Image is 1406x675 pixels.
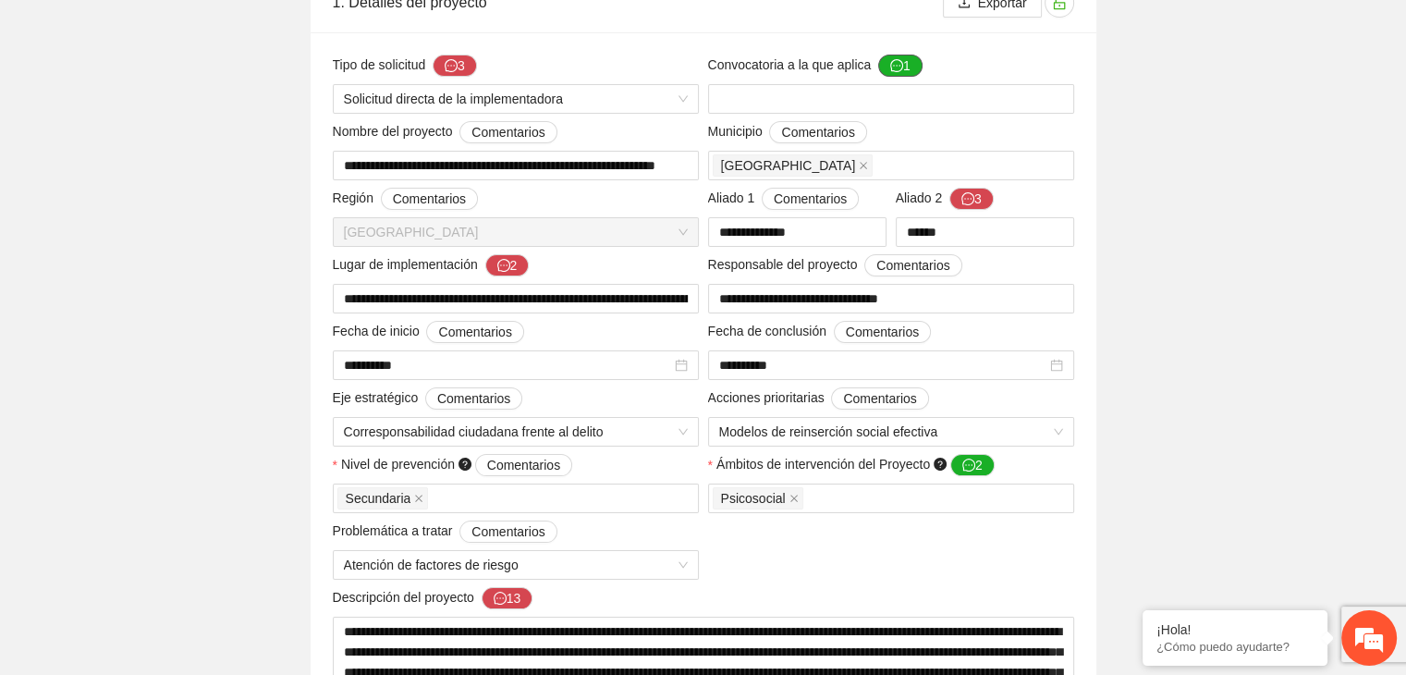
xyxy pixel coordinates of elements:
[713,487,803,509] span: Psicosocial
[459,121,556,143] button: Nombre del proyecto
[708,55,923,77] span: Convocatoria a la que aplica
[9,466,352,531] textarea: Escriba su mensaje y pulse “Intro”
[713,154,874,177] span: Chihuahua
[337,487,429,509] span: Secundaria
[497,259,510,274] span: message
[333,321,524,343] span: Fecha de inicio
[333,387,523,410] span: Eje estratégico
[774,189,847,209] span: Comentarios
[708,188,860,210] span: Aliado 1
[426,321,523,343] button: Fecha de inicio
[414,494,423,503] span: close
[433,55,477,77] button: Tipo de solicitud
[789,494,799,503] span: close
[346,488,411,509] span: Secundaria
[831,387,928,410] button: Acciones prioritarias
[381,188,478,210] button: Región
[762,188,859,210] button: Aliado 1
[393,189,466,209] span: Comentarios
[485,254,530,276] button: Lugar de implementación
[471,122,544,142] span: Comentarios
[333,521,557,543] span: Problemática a tratar
[896,188,994,210] span: Aliado 2
[708,321,932,343] span: Fecha de conclusión
[445,59,458,74] span: message
[494,592,507,607] span: message
[890,59,903,74] span: message
[333,254,530,276] span: Lugar de implementación
[459,521,556,543] button: Problemática a tratar
[876,255,949,276] span: Comentarios
[344,551,688,579] span: Atención de factores de riesgo
[471,522,544,542] span: Comentarios
[437,388,510,409] span: Comentarios
[864,254,961,276] button: Responsable del proyecto
[333,121,557,143] span: Nombre del proyecto
[708,254,962,276] span: Responsable del proyecto
[949,188,994,210] button: Aliado 2
[846,322,919,342] span: Comentarios
[341,454,572,476] span: Nivel de prevención
[438,322,511,342] span: Comentarios
[721,155,856,176] span: [GEOGRAPHIC_DATA]
[719,418,1063,446] span: Modelos de reinserción social efectiva
[708,387,929,410] span: Acciones prioritarias
[934,458,947,471] span: question-circle
[834,321,931,343] button: Fecha de conclusión
[107,227,255,414] span: Estamos en línea.
[708,121,867,143] span: Municipio
[458,458,471,471] span: question-circle
[482,587,533,609] button: Descripción del proyecto
[950,454,995,476] button: Ámbitos de intervención del Proyecto question-circle
[716,454,995,476] span: Ámbitos de intervención del Proyecto
[303,9,348,54] div: Minimizar ventana de chat en vivo
[1156,622,1314,637] div: ¡Hola!
[333,188,479,210] span: Región
[333,55,477,77] span: Tipo de solicitud
[961,192,974,207] span: message
[344,418,688,446] span: Corresponsabilidad ciudadana frente al delito
[781,122,854,142] span: Comentarios
[344,85,688,113] span: Solicitud directa de la implementadora
[96,94,311,118] div: Chatee con nosotros ahora
[769,121,866,143] button: Municipio
[962,459,975,473] span: message
[487,455,560,475] span: Comentarios
[1156,640,1314,654] p: ¿Cómo puedo ayudarte?
[721,488,786,509] span: Psicosocial
[878,55,923,77] button: Convocatoria a la que aplica
[859,161,868,170] span: close
[425,387,522,410] button: Eje estratégico
[344,218,688,246] span: Chihuahua
[843,388,916,409] span: Comentarios
[333,587,533,609] span: Descripción del proyecto
[475,454,572,476] button: Nivel de prevención question-circle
